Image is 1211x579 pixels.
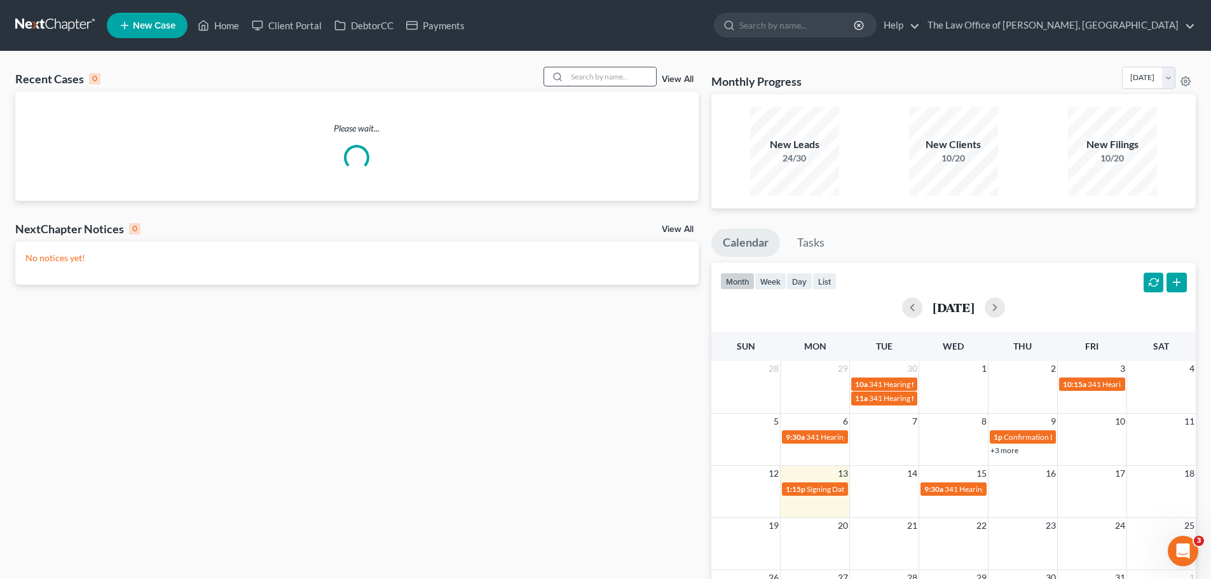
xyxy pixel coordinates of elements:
[711,229,780,257] a: Calendar
[869,379,983,389] span: 341 Hearing for [PERSON_NAME]
[786,273,812,290] button: day
[1050,414,1057,429] span: 9
[911,414,919,429] span: 7
[1013,341,1032,351] span: Thu
[906,518,919,533] span: 21
[400,14,471,37] a: Payments
[877,14,920,37] a: Help
[1194,536,1204,546] span: 3
[1183,466,1196,481] span: 18
[909,137,998,152] div: New Clients
[1114,518,1126,533] span: 24
[1085,341,1098,351] span: Fri
[750,152,839,165] div: 24/30
[1188,361,1196,376] span: 4
[25,252,688,264] p: No notices yet!
[980,361,988,376] span: 1
[567,67,656,86] input: Search by name...
[876,341,893,351] span: Tue
[720,273,755,290] button: month
[924,484,943,494] span: 9:30a
[804,341,826,351] span: Mon
[750,137,839,152] div: New Leads
[807,484,920,494] span: Signing Date for [PERSON_NAME]
[980,414,988,429] span: 8
[945,484,1058,494] span: 341 Hearing for [PERSON_NAME]
[328,14,400,37] a: DebtorCC
[1044,466,1057,481] span: 16
[943,341,964,351] span: Wed
[806,432,997,442] span: 341 Hearing for [PERSON_NAME][GEOGRAPHIC_DATA]
[1063,379,1086,389] span: 10:15a
[1068,137,1157,152] div: New Filings
[1068,152,1157,165] div: 10/20
[772,414,780,429] span: 5
[1153,341,1169,351] span: Sat
[855,379,868,389] span: 10a
[191,14,245,37] a: Home
[133,21,175,31] span: New Case
[767,361,780,376] span: 28
[975,518,988,533] span: 22
[1114,414,1126,429] span: 10
[711,74,802,89] h3: Monthly Progress
[15,122,699,135] p: Please wait...
[933,301,975,314] h2: [DATE]
[869,393,1050,403] span: 341 Hearing for [PERSON_NAME] & [PERSON_NAME]
[1004,432,1210,442] span: Confirmation Date for [PERSON_NAME] II - [PERSON_NAME]
[737,341,755,351] span: Sun
[1088,379,1201,389] span: 341 Hearing for [PERSON_NAME]
[1044,518,1057,533] span: 23
[990,446,1018,455] a: +3 more
[1183,414,1196,429] span: 11
[975,466,988,481] span: 15
[994,432,1002,442] span: 1p
[1168,536,1198,566] iframe: Intercom live chat
[245,14,328,37] a: Client Portal
[662,225,694,234] a: View All
[906,361,919,376] span: 30
[1114,466,1126,481] span: 17
[1183,518,1196,533] span: 25
[15,221,140,236] div: NextChapter Notices
[662,75,694,84] a: View All
[812,273,837,290] button: list
[1050,361,1057,376] span: 2
[767,466,780,481] span: 12
[755,273,786,290] button: week
[842,414,849,429] span: 6
[855,393,868,403] span: 11a
[129,223,140,235] div: 0
[767,518,780,533] span: 19
[906,466,919,481] span: 14
[786,432,805,442] span: 9:30a
[786,229,836,257] a: Tasks
[921,14,1195,37] a: The Law Office of [PERSON_NAME], [GEOGRAPHIC_DATA]
[739,13,856,37] input: Search by name...
[909,152,998,165] div: 10/20
[1119,361,1126,376] span: 3
[837,361,849,376] span: 29
[15,71,100,86] div: Recent Cases
[837,466,849,481] span: 13
[89,73,100,85] div: 0
[786,484,805,494] span: 1:15p
[837,518,849,533] span: 20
